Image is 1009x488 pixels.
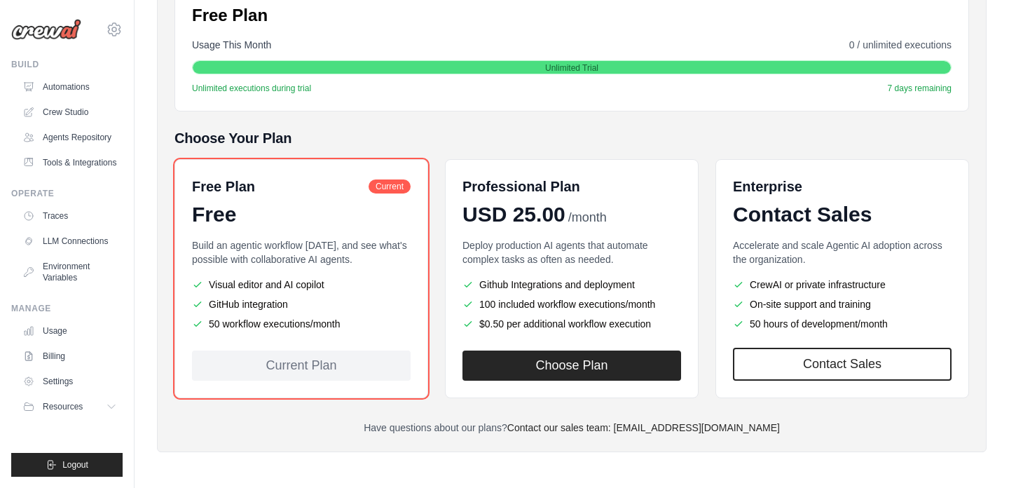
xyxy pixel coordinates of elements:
a: Billing [17,345,123,367]
div: Manage [11,303,123,314]
span: USD 25.00 [462,202,565,227]
h6: Free Plan [192,177,255,196]
a: LLM Connections [17,230,123,252]
li: CrewAI or private infrastructure [733,278,952,292]
span: Logout [62,459,88,470]
h6: Professional Plan [462,177,580,196]
div: Operate [11,188,123,199]
button: Choose Plan [462,351,681,381]
button: Resources [17,395,123,418]
p: Free Plan [192,4,268,27]
p: Build an agentic workflow [DATE], and see what's possible with collaborative AI agents. [192,238,411,266]
span: Usage This Month [192,38,271,52]
a: Automations [17,76,123,98]
li: GitHub integration [192,297,411,311]
a: Contact Sales [733,348,952,381]
div: Free [192,202,411,227]
h6: Enterprise [733,177,952,196]
li: 50 hours of development/month [733,317,952,331]
li: $0.50 per additional workflow execution [462,317,681,331]
a: Agents Repository [17,126,123,149]
p: Have questions about our plans? [174,421,969,435]
a: Traces [17,205,123,227]
li: Github Integrations and deployment [462,278,681,292]
h5: Choose Your Plan [174,128,969,148]
span: Unlimited executions during trial [192,83,311,94]
a: Tools & Integrations [17,151,123,174]
span: Resources [43,401,83,412]
span: 0 / unlimited executions [849,38,952,52]
a: Contact our sales team: [EMAIL_ADDRESS][DOMAIN_NAME] [507,422,780,433]
img: Logo [11,19,81,40]
li: 50 workflow executions/month [192,317,411,331]
span: /month [568,208,607,227]
button: Logout [11,453,123,477]
li: 100 included workflow executions/month [462,297,681,311]
a: Environment Variables [17,255,123,289]
li: Visual editor and AI copilot [192,278,411,292]
div: Current Plan [192,351,411,381]
p: Deploy production AI agents that automate complex tasks as often as needed. [462,238,681,266]
a: Settings [17,370,123,393]
p: Accelerate and scale Agentic AI adoption across the organization. [733,238,952,266]
span: Current [369,179,411,194]
a: Crew Studio [17,101,123,123]
span: 7 days remaining [888,83,952,94]
a: Usage [17,320,123,342]
div: Build [11,59,123,70]
div: Contact Sales [733,202,952,227]
span: Unlimited Trial [545,62,598,74]
li: On-site support and training [733,297,952,311]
